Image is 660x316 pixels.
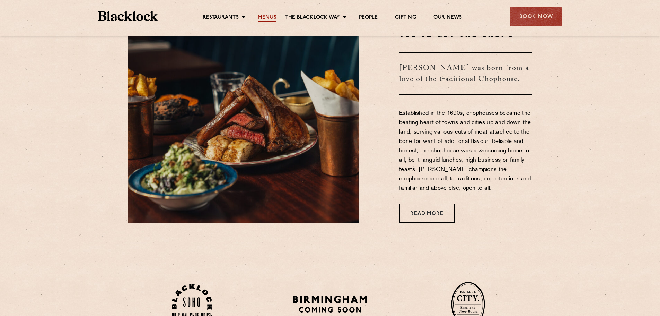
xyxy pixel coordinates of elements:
a: People [359,14,378,22]
a: The Blacklock Way [285,14,340,22]
a: Restaurants [203,14,239,22]
img: BIRMINGHAM-P22_-e1747915156957.png [292,293,368,315]
div: Book Now [510,7,562,26]
a: Gifting [395,14,416,22]
a: Menus [258,14,276,22]
p: Established in the 1690s, chophouses became the beating heart of towns and cities up and down the... [399,109,532,193]
a: Our News [433,14,462,22]
h3: [PERSON_NAME] was born from a love of the traditional Chophouse. [399,52,532,95]
a: Read More [399,204,455,223]
img: BL_Textured_Logo-footer-cropped.svg [98,11,158,21]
